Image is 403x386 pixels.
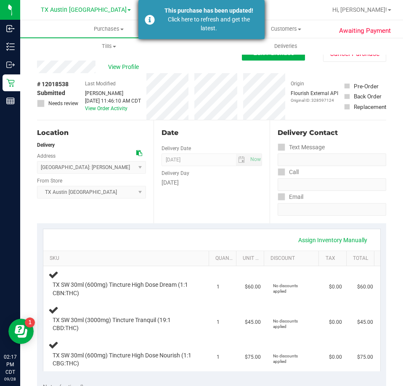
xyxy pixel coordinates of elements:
span: TX Austin [GEOGRAPHIC_DATA] [41,6,127,13]
a: Quantity [215,255,233,262]
span: No discounts applied [273,319,298,329]
span: # 12018538 [37,80,69,89]
a: Total [353,255,371,262]
strong: Delivery [37,142,55,148]
label: Last Modified [85,80,116,87]
span: No discounts applied [273,354,298,364]
div: [DATE] [162,178,262,187]
span: Hi, [PERSON_NAME]! [332,6,387,13]
div: Back Order [354,92,382,100]
inline-svg: Retail [6,79,15,87]
a: Purchases [20,20,197,38]
label: Delivery Day [162,169,189,177]
span: View Profile [108,63,142,71]
iframe: Resource center [8,319,34,344]
inline-svg: Reports [6,97,15,105]
p: Original ID: 328597124 [291,97,338,103]
a: Assign Inventory Manually [293,233,373,247]
div: [PERSON_NAME] [85,90,141,97]
a: View Order Activity [85,106,127,111]
span: 1 [217,353,220,361]
span: $75.00 [245,353,261,361]
span: $45.00 [357,318,373,326]
div: Delivery Contact [278,128,386,138]
span: 1 [217,318,220,326]
span: Tills [21,42,197,50]
span: $60.00 [245,283,261,291]
span: $45.00 [245,318,261,326]
p: 02:17 PM CDT [4,353,16,376]
a: Discount [270,255,316,262]
inline-svg: Inbound [6,24,15,33]
a: Customers [197,20,374,38]
span: $0.00 [329,283,342,291]
span: $75.00 [357,353,373,361]
a: Deliveries [197,37,374,55]
span: $60.00 [357,283,373,291]
input: Format: (999) 999-9999 [278,153,386,166]
a: Tills [20,37,197,55]
div: [DATE] 11:46:10 AM CDT [85,97,141,105]
label: Address [37,152,56,160]
span: $0.00 [329,318,342,326]
div: This purchase has been updated! [159,6,258,15]
div: Copy address to clipboard [136,149,142,158]
inline-svg: Inventory [6,42,15,51]
label: Delivery Date [162,145,191,152]
span: No discounts applied [273,283,298,293]
input: Format: (999) 999-9999 [278,178,386,191]
a: Unit Price [243,255,260,262]
div: Date [162,128,262,138]
span: Awaiting Payment [339,26,391,36]
label: Email [278,191,303,203]
div: Location [37,128,146,138]
label: Call [278,166,299,178]
span: Purchases [20,25,197,33]
span: 1 [217,283,220,291]
inline-svg: Outbound [6,61,15,69]
label: From Store [37,177,62,185]
span: TX SW 30ml (600mg) Tincture High Dose Dream (1:1 CBN:THC) [53,281,195,297]
span: Needs review [48,100,78,107]
p: 09/28 [4,376,16,382]
span: Submitted [37,89,65,98]
span: TX SW 30ml (600mg) Tincture High Dose Nourish (1:1 CBG:THC) [53,352,195,367]
div: Pre-Order [354,82,379,90]
span: Customers [198,25,374,33]
iframe: Resource center unread badge [25,317,35,328]
label: Origin [291,80,304,87]
div: Click here to refresh and get the latest. [159,15,258,33]
span: TX SW 30ml (3000mg) Tincture Tranquil (19:1 CBD:THC) [53,316,195,332]
a: Tax [326,255,343,262]
span: Deliveries [263,42,309,50]
label: Text Message [278,141,325,153]
div: Flourish External API [291,90,338,103]
span: $0.00 [329,353,342,361]
div: Replacement [354,103,386,111]
a: SKU [50,255,205,262]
